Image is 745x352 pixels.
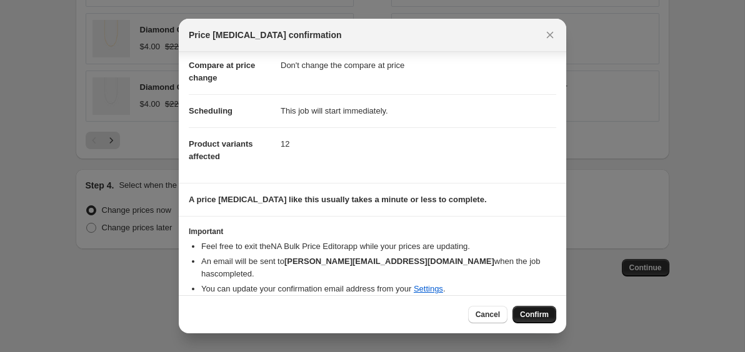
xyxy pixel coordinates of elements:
[189,139,253,161] span: Product variants affected
[476,310,500,320] span: Cancel
[189,106,232,115] span: Scheduling
[281,127,556,160] dd: 12
[520,310,549,320] span: Confirm
[201,283,556,295] li: You can update your confirmation email address from your .
[189,29,342,41] span: Price [MEDICAL_DATA] confirmation
[189,227,556,237] h3: Important
[281,94,556,127] dd: This job will start immediately.
[468,306,507,323] button: Cancel
[201,240,556,253] li: Feel free to exit the NA Bulk Price Editor app while your prices are updating.
[281,49,556,82] dd: Don't change the compare at price
[189,61,255,82] span: Compare at price change
[189,195,487,204] b: A price [MEDICAL_DATA] like this usually takes a minute or less to complete.
[512,306,556,323] button: Confirm
[284,257,494,266] b: [PERSON_NAME][EMAIL_ADDRESS][DOMAIN_NAME]
[201,255,556,280] li: An email will be sent to when the job has completed .
[414,284,443,293] a: Settings
[541,26,559,44] button: Close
